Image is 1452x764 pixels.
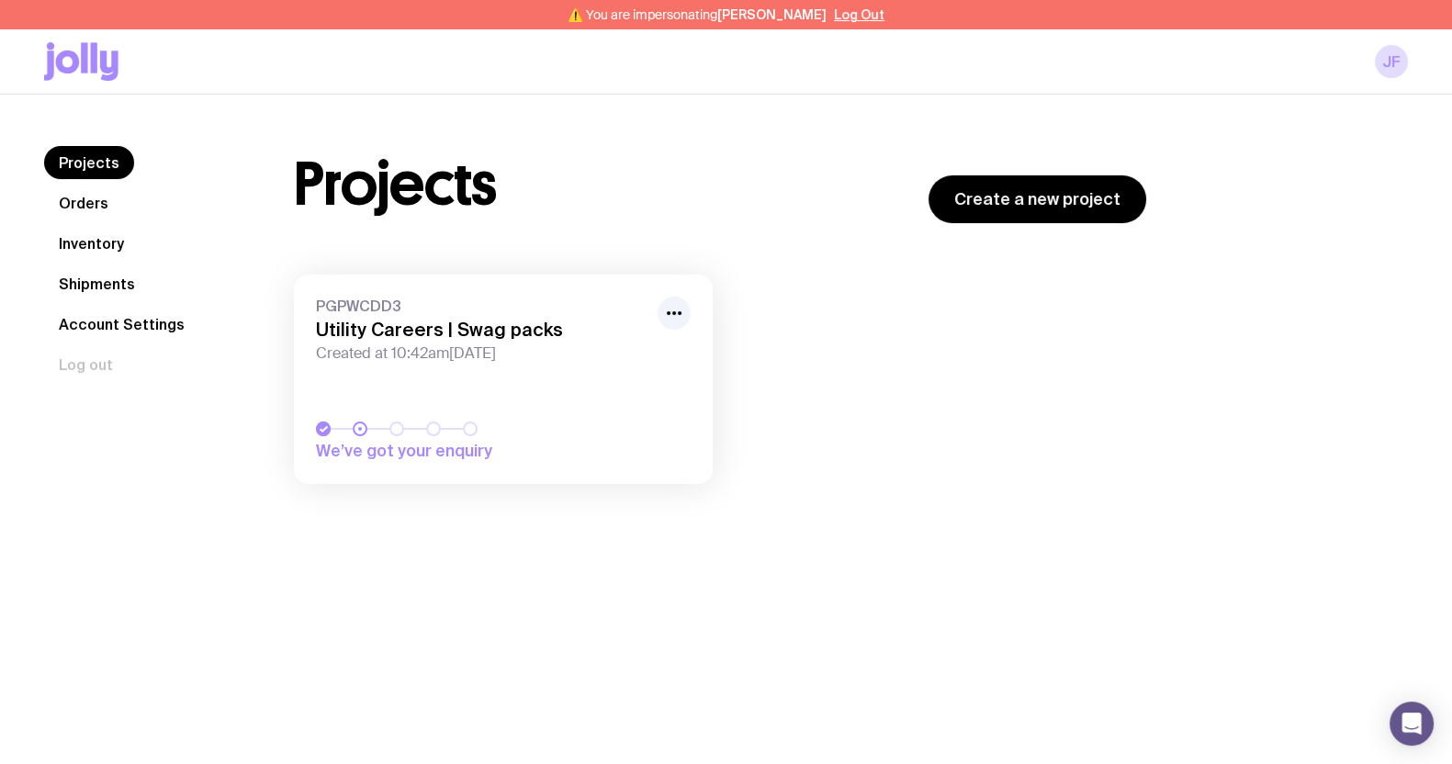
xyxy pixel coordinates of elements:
[1390,702,1434,746] div: Open Intercom Messenger
[834,7,884,22] button: Log Out
[316,440,573,462] span: We’ve got your enquiry
[44,186,123,219] a: Orders
[44,267,150,300] a: Shipments
[44,348,128,381] button: Log out
[44,227,139,260] a: Inventory
[717,7,827,22] span: [PERSON_NAME]
[44,146,134,179] a: Projects
[316,344,647,363] span: Created at 10:42am[DATE]
[1375,45,1408,78] a: JF
[294,155,497,214] h1: Projects
[316,297,647,315] span: PGPWCDD3
[929,175,1146,223] a: Create a new project
[294,275,713,484] a: PGPWCDD3Utility Careers | Swag packsCreated at 10:42am[DATE]We’ve got your enquiry
[44,308,199,341] a: Account Settings
[316,319,647,341] h3: Utility Careers | Swag packs
[568,7,827,22] span: ⚠️ You are impersonating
